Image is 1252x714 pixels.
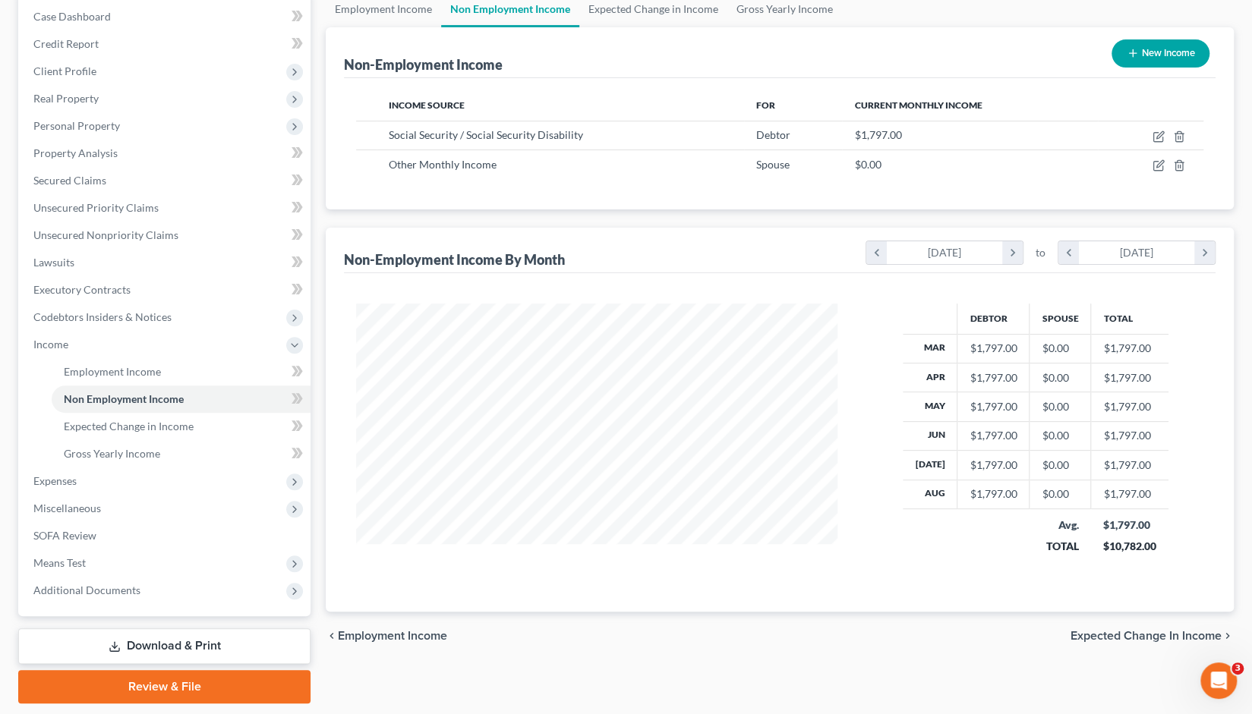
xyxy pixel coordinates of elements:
div: $1,797.00 [970,486,1017,502]
span: Gross Yearly Income [64,447,160,460]
div: Non-Employment Income [344,55,503,74]
th: Total [1091,304,1168,334]
span: 3 [1232,662,1244,675]
div: $0.00 [1042,458,1078,473]
a: Lawsuits [21,249,311,276]
span: Unsecured Nonpriority Claims [33,228,178,241]
span: Personal Property [33,119,120,132]
a: Unsecured Priority Claims [21,194,311,222]
a: Executory Contracts [21,276,311,304]
div: $1,797.00 [970,341,1017,356]
span: Miscellaneous [33,502,101,514]
div: [DATE] [1079,241,1195,264]
a: Case Dashboard [21,3,311,30]
div: $1,797.00 [970,399,1017,414]
div: $0.00 [1042,370,1078,385]
span: Property Analysis [33,146,118,159]
a: Review & File [18,670,311,703]
span: $0.00 [854,158,881,171]
a: Unsecured Nonpriority Claims [21,222,311,249]
span: Expenses [33,474,77,487]
i: chevron_right [1222,630,1234,642]
a: Secured Claims [21,167,311,194]
span: Unsecured Priority Claims [33,201,159,214]
td: $1,797.00 [1091,363,1168,392]
th: May [903,392,957,421]
span: Debtor [756,128,790,141]
span: Spouse [756,158,790,171]
td: $1,797.00 [1091,334,1168,363]
div: $0.00 [1042,486,1078,502]
span: Income Source [389,99,465,111]
td: $1,797.00 [1091,451,1168,480]
a: Property Analysis [21,140,311,167]
i: chevron_right [1002,241,1023,264]
a: Download & Print [18,628,311,664]
span: Expected Change in Income [1071,630,1222,642]
td: $1,797.00 [1091,421,1168,450]
div: $1,797.00 [970,458,1017,473]
span: Client Profile [33,64,96,77]
a: Credit Report [21,30,311,58]
div: [DATE] [887,241,1003,264]
a: SOFA Review [21,522,311,549]
div: Avg. [1042,517,1079,533]
div: $0.00 [1042,428,1078,443]
span: Current Monthly Income [854,99,982,111]
th: Apr [903,363,957,392]
span: Other Monthly Income [389,158,497,171]
div: $0.00 [1042,399,1078,414]
span: SOFA Review [33,529,96,542]
button: chevron_left Employment Income [326,630,447,642]
span: Expected Change in Income [64,420,194,432]
a: Non Employment Income [52,385,311,413]
div: $1,797.00 [970,370,1017,385]
span: Employment Income [64,365,161,378]
span: Employment Income [338,630,447,642]
span: Case Dashboard [33,10,111,23]
span: Means Test [33,556,86,569]
span: Executory Contracts [33,283,131,296]
span: Non Employment Income [64,392,184,405]
i: chevron_left [1058,241,1079,264]
th: Aug [903,480,957,508]
i: chevron_right [1194,241,1215,264]
div: $0.00 [1042,341,1078,356]
span: Secured Claims [33,174,106,187]
span: Income [33,338,68,351]
div: $1,797.00 [970,428,1017,443]
i: chevron_left [326,630,338,642]
td: $1,797.00 [1091,480,1168,508]
button: New Income [1112,39,1209,68]
i: chevron_left [866,241,887,264]
span: to [1036,245,1045,260]
span: Real Property [33,92,99,105]
a: Expected Change in Income [52,413,311,440]
span: Codebtors Insiders & Notices [33,310,172,323]
div: Non-Employment Income By Month [344,250,565,269]
span: Credit Report [33,37,99,50]
span: For [756,99,775,111]
span: Social Security / Social Security Disability [389,128,583,141]
div: $1,797.00 [1103,517,1156,533]
th: Jun [903,421,957,450]
a: Gross Yearly Income [52,440,311,467]
span: $1,797.00 [854,128,901,141]
th: Spouse [1030,304,1091,334]
th: [DATE] [903,451,957,480]
td: $1,797.00 [1091,392,1168,421]
span: Lawsuits [33,256,74,269]
button: Expected Change in Income chevron_right [1071,630,1234,642]
span: Additional Documents [33,583,140,596]
a: Employment Income [52,358,311,385]
th: Debtor [957,304,1030,334]
div: $10,782.00 [1103,539,1156,554]
th: Mar [903,334,957,363]
div: TOTAL [1042,539,1079,554]
iframe: Intercom live chat [1200,662,1237,699]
